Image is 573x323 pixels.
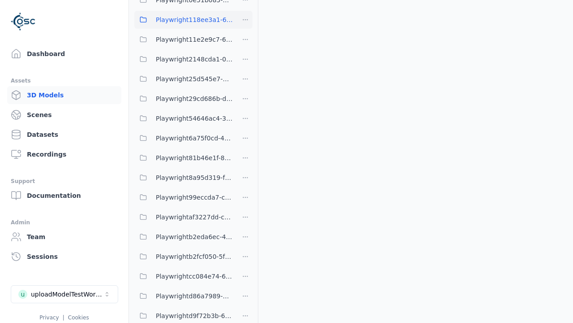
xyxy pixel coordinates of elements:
span: Playwrightb2eda6ec-40de-407c-a5c5-49f5bc2d938f [156,231,233,242]
a: Datasets [7,126,121,144]
span: Playwrightaf3227dd-cec8-46a2-ae8b-b3eddda3a63a [156,212,233,223]
button: Playwright6a75f0cd-47ca-4f0d-873f-aeb3b152b520 [134,129,233,147]
div: Admin [11,217,118,228]
button: Playwright118ee3a1-6e25-456a-9a29-0f34eaed349c [134,11,233,29]
span: Playwrightd86a7989-a27e-4cc3-9165-73b2f9dacd14 [156,291,233,301]
button: Playwright11e2e9c7-6c23-4ce7-ac48-ea95a4ff6a43 [134,31,233,48]
span: Playwright25d545e7-ff08-4d3b-b8cd-ba97913ee80b [156,74,233,84]
a: Scenes [7,106,121,124]
span: Playwrightcc084e74-6bd9-4f7e-8d69-516a74321fe7 [156,271,233,282]
span: Playwright99eccda7-cb0a-4e38-9e00-3a40ae80a22c [156,192,233,203]
button: Playwright81b46e1f-86f8-41c5-884a-3d15ee0262c0 [134,149,233,167]
a: Documentation [7,187,121,205]
a: Dashboard [7,45,121,63]
span: Playwright118ee3a1-6e25-456a-9a29-0f34eaed349c [156,14,233,25]
button: Playwright8a95d319-fb51-49d6-a655-cce786b7c22b [134,169,233,187]
div: uploadModelTestWorkspace [31,290,103,299]
a: 3D Models [7,86,121,104]
button: Playwrightaf3227dd-cec8-46a2-ae8b-b3eddda3a63a [134,208,233,226]
button: Select a workspace [11,285,118,303]
button: Playwrightb2eda6ec-40de-407c-a5c5-49f5bc2d938f [134,228,233,246]
span: Playwright2148cda1-0135-4eee-9a3e-ba7e638b60a6 [156,54,233,65]
span: Playwrightd9f72b3b-66f5-4fd0-9c49-a6be1a64c72c [156,310,233,321]
button: Playwrightcc084e74-6bd9-4f7e-8d69-516a74321fe7 [134,267,233,285]
a: Recordings [7,145,121,163]
div: Support [11,176,118,187]
span: Playwright54646ac4-3a57-4777-8e27-fe2643ff521d [156,113,233,124]
span: Playwright6a75f0cd-47ca-4f0d-873f-aeb3b152b520 [156,133,233,144]
button: Playwrightd86a7989-a27e-4cc3-9165-73b2f9dacd14 [134,287,233,305]
div: u [18,290,27,299]
a: Privacy [39,314,59,321]
span: | [63,314,64,321]
button: Playwrightb2fcf050-5f27-47cb-87c2-faf00259dd62 [134,248,233,266]
span: Playwright81b46e1f-86f8-41c5-884a-3d15ee0262c0 [156,153,233,163]
span: Playwrightb2fcf050-5f27-47cb-87c2-faf00259dd62 [156,251,233,262]
a: Team [7,228,121,246]
img: Logo [11,9,36,34]
button: Playwright2148cda1-0135-4eee-9a3e-ba7e638b60a6 [134,50,233,68]
span: Playwright8a95d319-fb51-49d6-a655-cce786b7c22b [156,172,233,183]
button: Playwright29cd686b-d0c9-4777-aa54-1065c8c7cee8 [134,90,233,108]
a: Sessions [7,248,121,266]
div: Assets [11,75,118,86]
button: Playwright25d545e7-ff08-4d3b-b8cd-ba97913ee80b [134,70,233,88]
a: Cookies [68,314,89,321]
span: Playwright11e2e9c7-6c23-4ce7-ac48-ea95a4ff6a43 [156,34,233,45]
button: Playwright54646ac4-3a57-4777-8e27-fe2643ff521d [134,109,233,127]
span: Playwright29cd686b-d0c9-4777-aa54-1065c8c7cee8 [156,93,233,104]
button: Playwright99eccda7-cb0a-4e38-9e00-3a40ae80a22c [134,188,233,206]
